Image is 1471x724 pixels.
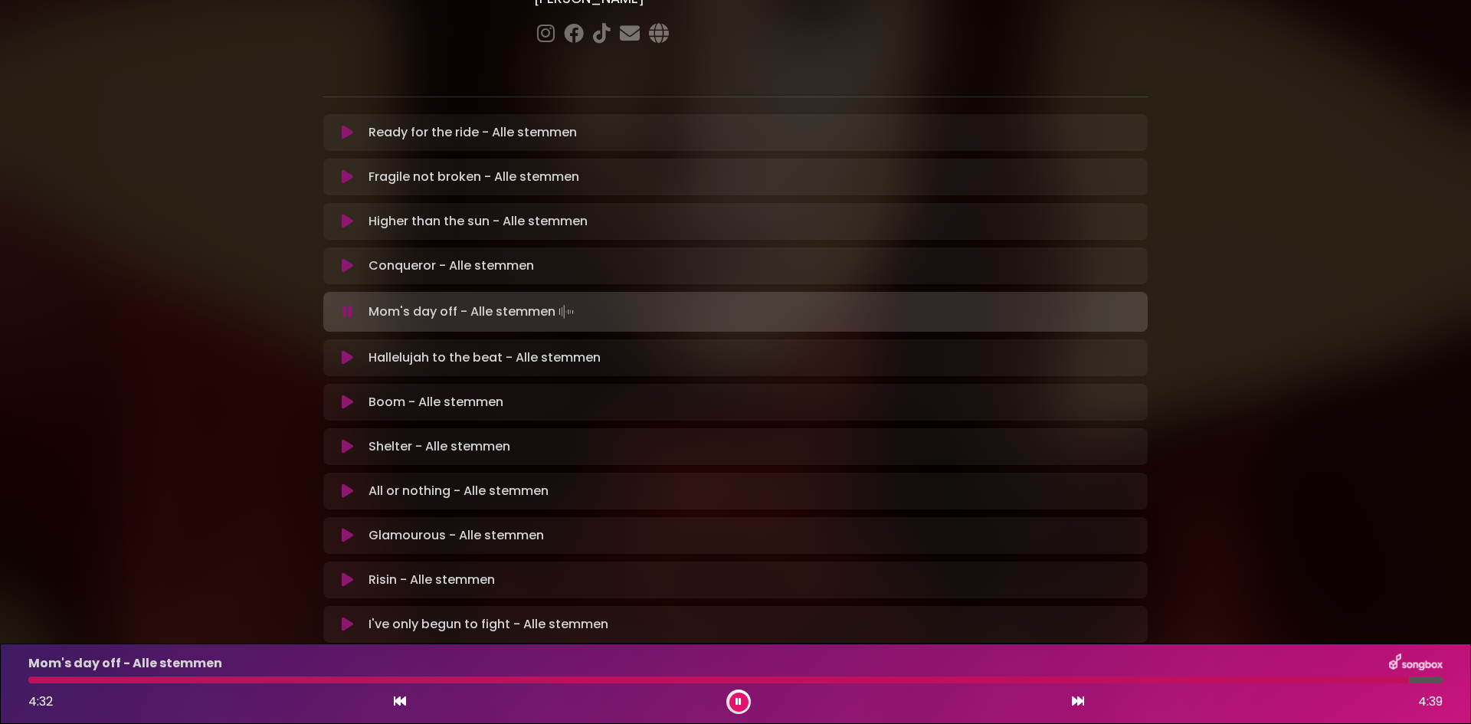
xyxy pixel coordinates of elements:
[369,437,510,456] p: Shelter - Alle stemmen
[369,301,577,323] p: Mom's day off - Alle stemmen
[369,393,503,411] p: Boom - Alle stemmen
[369,571,495,589] p: Risin - Alle stemmen
[369,482,549,500] p: All or nothing - Alle stemmen
[369,526,544,545] p: Glamourous - Alle stemmen
[1389,654,1443,673] img: songbox-logo-white.png
[369,257,534,275] p: Conqueror - Alle stemmen
[369,123,577,142] p: Ready for the ride - Alle stemmen
[369,212,588,231] p: Higher than the sun - Alle stemmen
[28,654,222,673] p: Mom's day off - Alle stemmen
[369,168,579,186] p: Fragile not broken - Alle stemmen
[28,693,53,710] span: 4:32
[369,349,601,367] p: Hallelujah to the beat - Alle stemmen
[555,301,577,323] img: waveform4.gif
[1418,693,1443,711] span: 4:39
[369,615,608,634] p: I've only begun to fight - Alle stemmen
